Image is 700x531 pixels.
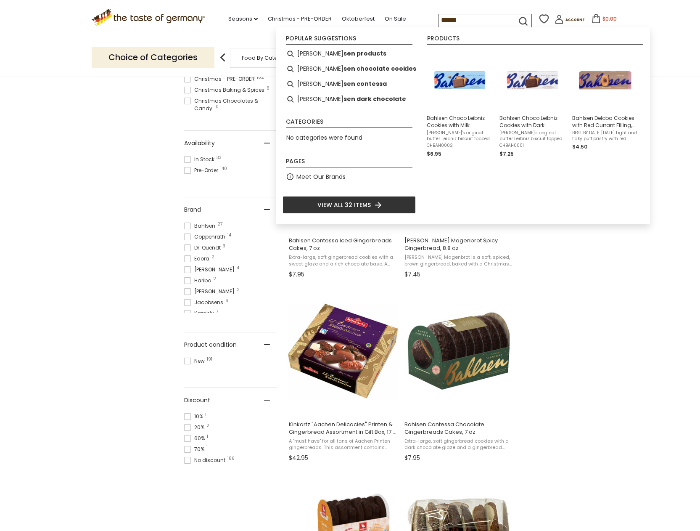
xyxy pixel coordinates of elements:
li: Meet Our Brands [283,169,416,184]
span: 10% [184,413,206,420]
b: sen chocolate cookies [343,64,416,74]
span: 186 [227,457,235,461]
b: sen dark chocolate [343,94,406,104]
span: 4 [237,266,239,270]
span: View all 32 items [317,200,371,210]
span: $7.45 [404,270,420,279]
li: bahlsen contessa [283,77,416,92]
span: In Stock [184,156,217,163]
span: 6 [225,299,228,303]
a: Oktoberfest [342,14,375,24]
span: 27 [217,222,222,226]
span: Availability [184,139,215,148]
b: sen contessa [343,79,387,89]
span: Pre-Order [184,167,221,174]
span: Dr. Quendt [184,244,223,252]
a: Bahlsen Contessa Chocolate Gingerbreads Cakes, 7 oz [403,288,515,465]
img: Kinkartz "Aachen Delicacies" Printen & Gingerbread Assortment in Gift Box, 17.6 oz [288,295,399,407]
a: Christmas - PRE-ORDER [268,14,332,24]
span: $7.25 [499,150,514,157]
span: 2 [213,277,216,281]
span: Coppenrath [184,233,228,241]
a: Bahlsen Deloba Cookies with Red Currant Filling, 3.5 oz. - DEALBEST BY DATE: [DATE] Light and fla... [572,50,638,158]
span: $42.95 [289,454,308,462]
span: No discount [184,457,228,464]
li: bahlsen chocolate cookies [283,61,416,77]
li: Products [427,35,643,45]
span: No categories were found [286,133,362,142]
span: [PERSON_NAME] Magenbrot Spicy Gingerbread, 8.8 oz [404,237,513,252]
span: 2 [237,288,240,292]
a: Food By Category [242,55,291,61]
li: Bahlsen Deloba Cookies with Red Currant Filling, 3.5 oz. - DEAL [569,46,642,162]
span: New [184,357,207,365]
span: Extra-large, soft gingerbread cookies with a sweet glaze and a rich chocolate base. A must have f... [289,254,398,267]
span: 191 [207,357,212,361]
span: [PERSON_NAME] [184,266,237,273]
span: BEST BY DATE: [DATE] Light and flaky puff pastry with red currant jam in the middle and lightly d... [572,130,638,142]
span: Edora [184,255,212,263]
a: Kinkartz [288,288,399,465]
span: 3 [223,244,225,248]
button: $0.00 [586,14,622,27]
span: Account [565,18,585,22]
li: Categories [286,119,412,128]
li: Bahlsen Choco Leibniz Cookies with Milk Chocolate, 4.4 oz. [423,46,496,162]
span: 70% [184,446,207,453]
span: CHBAH0001 [499,143,565,149]
span: 1 [207,435,208,439]
a: Bahlsen Choco Leibniz Cookies with Dark Chocolate, 4.4 oz[PERSON_NAME]'s original butter Leibniz ... [499,50,565,158]
a: Account [555,15,585,27]
a: Meet Our Brands [296,172,346,182]
li: bahlsen products [283,46,416,61]
span: [PERSON_NAME] [184,288,237,295]
span: Bahlsen [184,222,218,230]
li: bahlsen dark chocolate [283,92,416,107]
span: 20% [184,424,207,431]
span: 162 [257,75,264,80]
span: 7 [216,310,218,314]
a: Seasons [228,14,258,24]
span: [PERSON_NAME]'s original butter Leibniz biscuit topped with a delicious layer of European Milk Ch... [427,130,493,142]
span: Bahlsen Contessa Iced Gingerbreads Cakes, 7 oz [289,237,398,252]
span: 1 [205,413,206,417]
a: On Sale [385,14,406,24]
span: Product condition [184,340,237,349]
a: Bahlsen Choco Leibniz Cookies with Milk Chocolate, 4.4 oz.[PERSON_NAME]'s original butter Leibniz... [427,50,493,158]
span: $6.95 [427,150,441,157]
li: View all 32 items [283,196,416,214]
span: 6 [267,86,269,90]
span: Bahlsen Choco Leibniz Cookies with Milk Chocolate, 4.4 oz. [427,114,493,129]
span: Brand [184,205,201,214]
li: Popular suggestions [286,35,412,45]
span: $7.95 [289,270,304,279]
span: 10 [214,105,219,109]
span: 140 [220,167,227,171]
span: Discount [184,396,210,405]
span: Christmas - PRE-ORDER [184,75,257,83]
span: 2 [211,255,214,259]
img: previous arrow [214,49,231,66]
span: CHBAH0002 [427,143,493,149]
span: 14 [227,233,231,237]
span: [PERSON_NAME]'s original butter Leibniz biscuit topped with a delicious layer of European Dark Ch... [499,130,565,142]
span: Christmas Baking & Spices [184,86,267,94]
span: Christmas Chocolates & Candy [184,97,277,112]
span: 33 [217,156,222,160]
span: Kambly [184,310,217,317]
li: Bahlsen Choco Leibniz Cookies with Dark Chocolate, 4.4 oz [496,46,569,162]
span: $7.95 [404,454,420,462]
li: Pages [286,158,412,167]
span: [PERSON_NAME] Magenbrot is a soft, spiced, brown gingerbread, baked with a Christmas spice mix an... [404,254,513,267]
span: Bahlsen Choco Leibniz Cookies with Dark Chocolate, 4.4 oz [499,114,565,129]
span: Bahlsen Deloba Cookies with Red Currant Filling, 3.5 oz. - DEAL [572,114,638,129]
span: $0.00 [602,15,617,22]
span: Jacobsens [184,299,226,306]
span: Kinkartz "Aachen Delicacies" Printen & Gingerbread Assortment in Gift Box, 17.6 oz [289,421,398,436]
span: Bahlsen Contessa Chocolate Gingerbreads Cakes, 7 oz [404,421,513,436]
div: Instant Search Results [276,27,650,224]
span: 1 [206,446,208,450]
span: $4.50 [572,143,587,150]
